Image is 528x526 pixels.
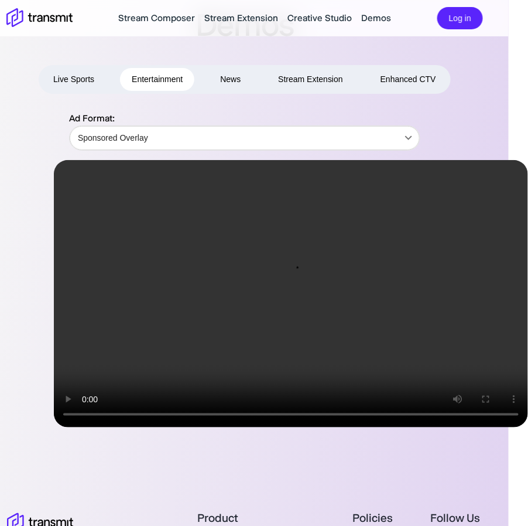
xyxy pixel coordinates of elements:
[204,11,278,25] a: Stream Extension
[437,7,483,30] button: Log in
[120,68,194,91] button: Entertainment
[361,11,391,25] a: Demos
[437,12,483,23] a: Log in
[369,68,448,91] button: Enhanced CTV
[42,68,106,91] button: Live Sports
[70,121,420,154] div: Sponsored Overlay
[266,68,355,91] button: Stream Extension
[118,11,195,25] a: Stream Composer
[208,68,252,91] button: News
[287,11,352,25] a: Creative Studio
[69,111,420,125] p: Ad Format:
